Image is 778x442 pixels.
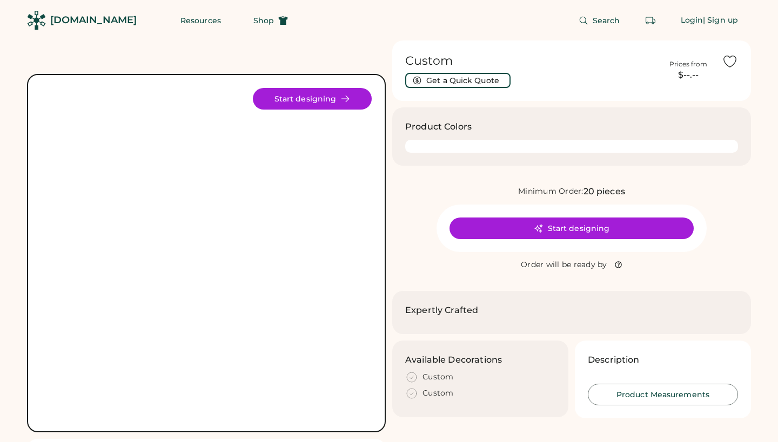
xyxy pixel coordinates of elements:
div: Login [681,15,703,26]
button: Start designing [450,217,694,239]
h2: Expertly Crafted [405,304,478,317]
h3: Product Colors [405,120,472,133]
h3: Description [588,353,640,366]
div: [DOMAIN_NAME] [50,13,137,27]
div: | Sign up [703,15,738,26]
button: Shop [240,10,301,31]
div: Custom [422,372,454,383]
div: $--.-- [661,69,715,81]
button: Retrieve an order [640,10,661,31]
button: Start designing [253,88,372,110]
div: Minimum Order: [518,186,583,197]
h3: Available Decorations [405,353,502,366]
img: Product Image [41,88,372,418]
button: Search [566,10,633,31]
div: Prices from [669,60,707,69]
span: Shop [253,17,274,24]
div: Custom [422,388,454,399]
img: Rendered Logo - Screens [27,11,46,30]
div: 20 pieces [583,185,625,198]
h1: Custom [405,53,655,69]
div: Order will be ready by [521,260,607,270]
button: Resources [167,10,234,31]
span: Search [593,17,620,24]
button: Product Measurements [588,384,738,405]
button: Get a Quick Quote [405,73,511,88]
